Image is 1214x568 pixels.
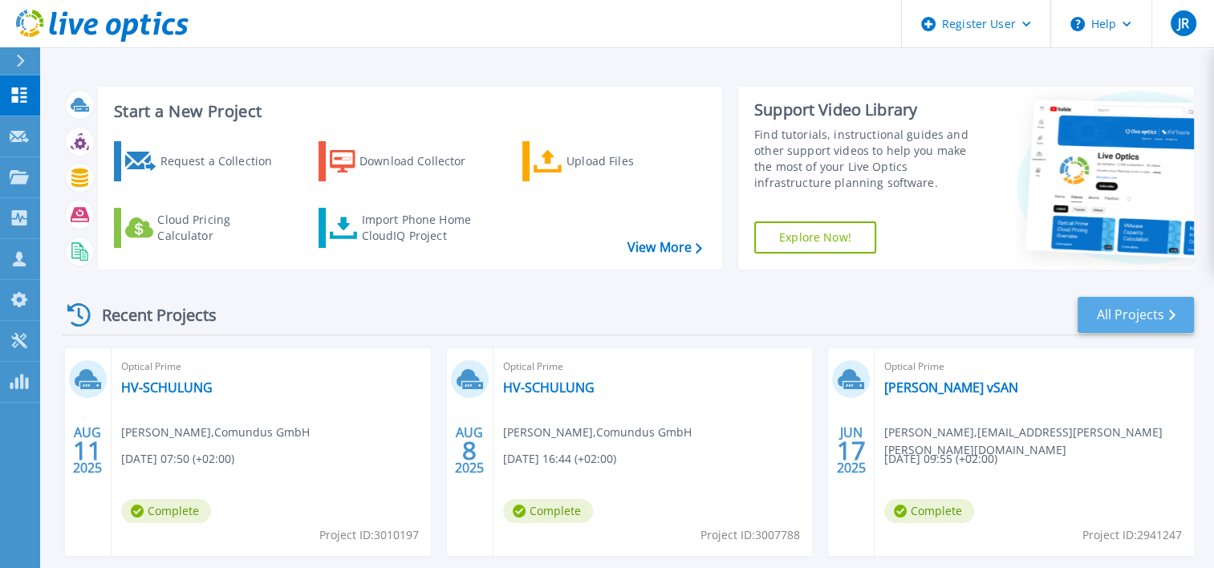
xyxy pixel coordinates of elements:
a: Download Collector [319,141,497,181]
a: Cloud Pricing Calculator [114,208,293,248]
a: All Projects [1078,297,1194,333]
div: Upload Files [566,145,695,177]
div: Find tutorials, instructional guides and other support videos to help you make the most of your L... [754,127,983,191]
span: Complete [503,499,593,523]
div: Request a Collection [160,145,288,177]
div: Support Video Library [754,99,983,120]
a: HV-SCHULUNG [121,379,213,396]
span: 11 [73,444,102,457]
div: AUG 2025 [72,421,103,480]
a: HV-SCHULUNG [503,379,595,396]
div: AUG 2025 [454,421,485,480]
span: Project ID: 3010197 [319,526,419,544]
span: [PERSON_NAME] , Comundus GmbH [503,424,692,441]
span: [PERSON_NAME] , [EMAIL_ADDRESS][PERSON_NAME][PERSON_NAME][DOMAIN_NAME] [884,424,1194,459]
div: JUN 2025 [836,421,867,480]
span: Optical Prime [884,358,1184,375]
span: Optical Prime [121,358,421,375]
span: Optical Prime [503,358,803,375]
span: Project ID: 2941247 [1082,526,1182,544]
span: [DATE] 16:44 (+02:00) [503,450,616,468]
div: Import Phone Home CloudIQ Project [361,212,486,244]
span: Complete [121,499,211,523]
span: [DATE] 07:50 (+02:00) [121,450,234,468]
span: JR [1177,17,1188,30]
span: [PERSON_NAME] , Comundus GmbH [121,424,310,441]
span: Complete [884,499,974,523]
span: [DATE] 09:55 (+02:00) [884,450,997,468]
div: Recent Projects [62,295,238,335]
a: [PERSON_NAME] vSAN [884,379,1018,396]
a: Request a Collection [114,141,293,181]
span: 17 [837,444,866,457]
span: Project ID: 3007788 [700,526,800,544]
a: View More [627,240,702,255]
a: Explore Now! [754,221,876,254]
div: Cloud Pricing Calculator [157,212,286,244]
h3: Start a New Project [114,103,701,120]
a: Upload Files [522,141,701,181]
div: Download Collector [359,145,488,177]
span: 8 [462,444,477,457]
